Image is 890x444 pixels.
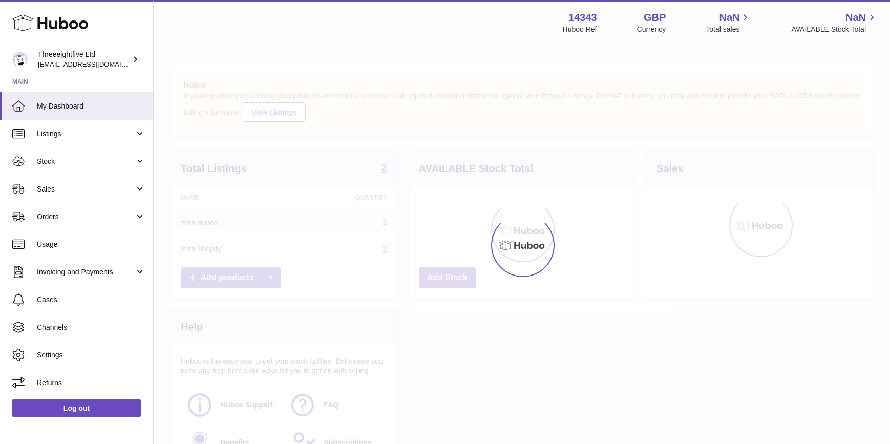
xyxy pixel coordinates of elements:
div: Currency [637,25,666,34]
div: Threeeightfive Ltd [38,50,130,69]
span: Stock [37,157,135,166]
strong: 14343 [568,11,597,25]
span: Returns [37,378,145,388]
span: Sales [37,184,135,194]
a: Log out [12,399,141,417]
strong: GBP [644,11,666,25]
span: Total sales [706,25,751,34]
span: Listings [37,129,135,139]
img: internalAdmin-14343@internal.huboo.com [12,52,28,67]
span: Orders [37,212,135,222]
span: Invoicing and Payments [37,267,135,277]
a: NaN AVAILABLE Stock Total [791,11,878,34]
span: Settings [37,350,145,360]
span: Usage [37,240,145,249]
div: Huboo Ref [563,25,597,34]
span: NaN [719,11,739,25]
span: Cases [37,295,145,305]
span: AVAILABLE Stock Total [791,25,878,34]
span: My Dashboard [37,101,145,111]
span: Channels [37,323,145,332]
span: NaN [845,11,866,25]
a: NaN Total sales [706,11,751,34]
span: [EMAIL_ADDRESS][DOMAIN_NAME] [38,60,151,68]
